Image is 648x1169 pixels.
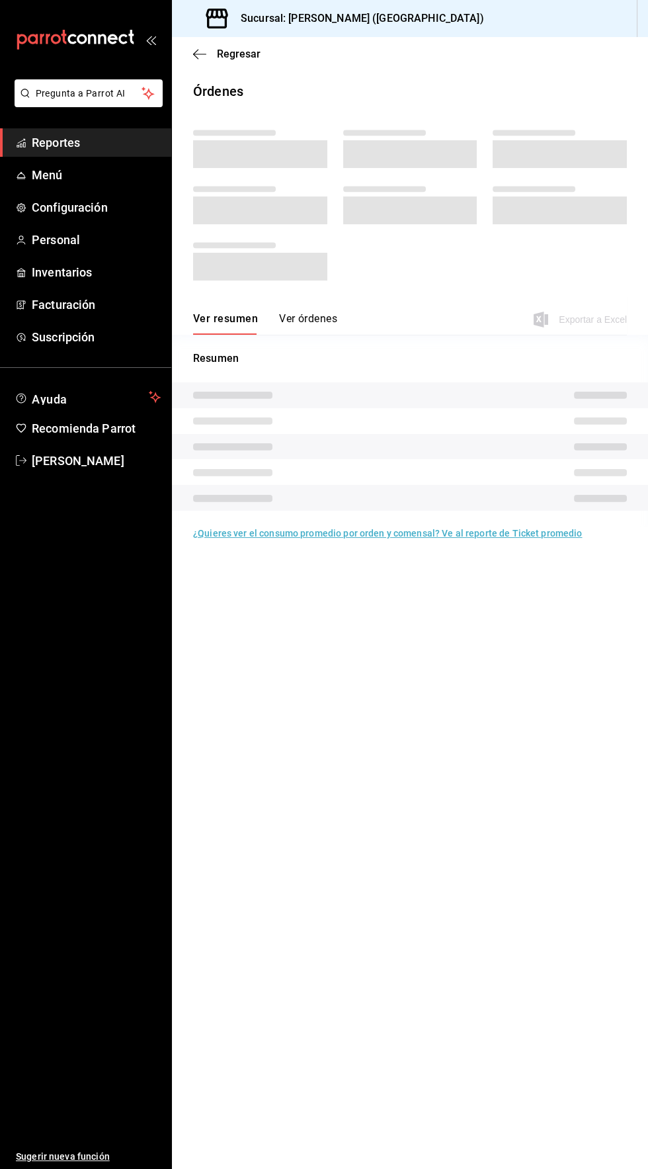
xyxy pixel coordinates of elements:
[193,528,582,539] a: ¿Quieres ver el consumo promedio por orden y comensal? Ve al reporte de Ticket promedio
[230,11,484,26] h3: Sucursal: [PERSON_NAME] ([GEOGRAPHIC_DATA])
[32,452,161,470] span: [PERSON_NAME]
[32,134,161,152] span: Reportes
[32,419,161,437] span: Recomienda Parrot
[16,1150,161,1164] span: Sugerir nueva función
[32,296,161,314] span: Facturación
[193,351,627,367] p: Resumen
[193,312,258,335] button: Ver resumen
[32,166,161,184] span: Menú
[279,312,337,335] button: Ver órdenes
[193,81,243,101] div: Órdenes
[193,48,261,60] button: Regresar
[32,389,143,405] span: Ayuda
[145,34,156,45] button: open_drawer_menu
[36,87,142,101] span: Pregunta a Parrot AI
[32,263,161,281] span: Inventarios
[32,328,161,346] span: Suscripción
[15,79,163,107] button: Pregunta a Parrot AI
[193,312,337,335] div: navigation tabs
[32,198,161,216] span: Configuración
[9,96,163,110] a: Pregunta a Parrot AI
[32,231,161,249] span: Personal
[217,48,261,60] span: Regresar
